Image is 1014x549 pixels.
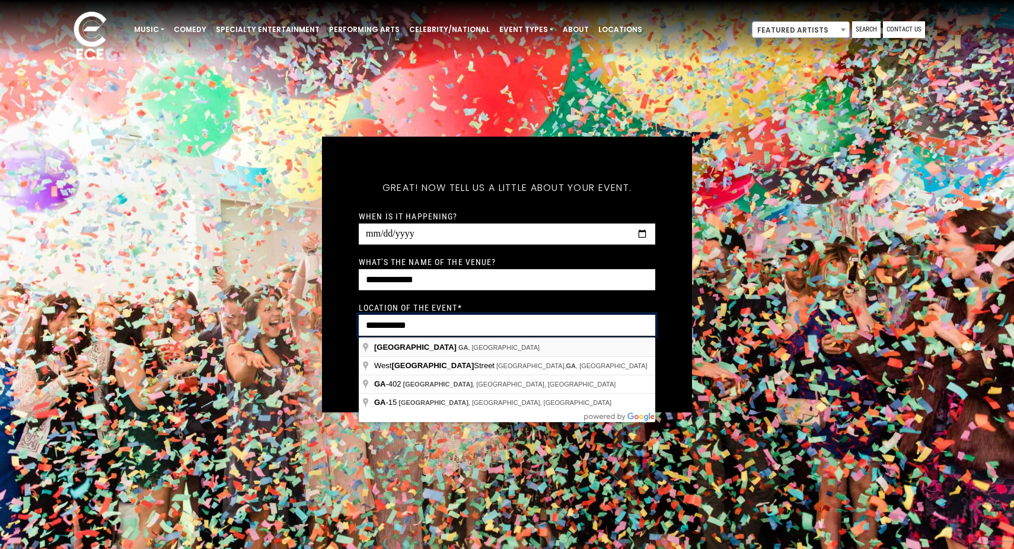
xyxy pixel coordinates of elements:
label: When is it happening? [359,211,458,222]
span: GA [374,379,386,388]
a: Search [852,21,881,38]
span: , [GEOGRAPHIC_DATA], [GEOGRAPHIC_DATA] [398,399,611,406]
span: GA [374,398,386,407]
span: -15 [374,398,398,407]
a: Contact Us [883,21,925,38]
a: Comedy [169,20,211,40]
a: Event Types [495,20,558,40]
span: [GEOGRAPHIC_DATA], , [GEOGRAPHIC_DATA] [496,362,648,369]
a: Music [129,20,169,40]
span: [GEOGRAPHIC_DATA] [403,381,473,388]
label: Location of the event [359,302,462,313]
span: West Street [374,361,496,370]
a: About [558,20,594,40]
span: GA [458,344,468,351]
span: [GEOGRAPHIC_DATA] [391,361,474,370]
a: Performing Arts [324,20,404,40]
span: -402 [374,379,403,388]
a: Specialty Entertainment [211,20,324,40]
span: , [GEOGRAPHIC_DATA], [GEOGRAPHIC_DATA] [403,381,616,388]
h5: Great! Now tell us a little about your event. [359,167,655,209]
span: GA [566,362,576,369]
span: Featured Artists [752,22,849,39]
img: ece_new_logo_whitev2-1.png [60,8,120,66]
label: What's the name of the venue? [359,257,496,267]
span: [GEOGRAPHIC_DATA] [398,399,468,406]
a: Celebrity/National [404,20,495,40]
a: Locations [594,20,647,40]
span: , [GEOGRAPHIC_DATA] [458,344,540,351]
span: Featured Artists [752,21,850,38]
span: [GEOGRAPHIC_DATA] [374,343,457,352]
